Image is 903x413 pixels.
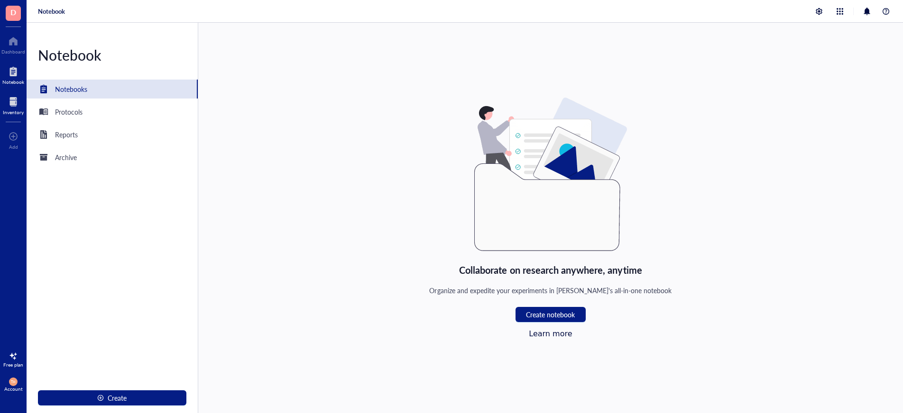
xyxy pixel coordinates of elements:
a: Notebook [2,64,24,85]
div: Notebooks [55,84,87,94]
a: Notebooks [27,80,198,99]
span: D [10,6,16,18]
a: Learn more [529,329,572,338]
div: Organize and expedite your experiments in [PERSON_NAME]'s all-in-one notebook [429,285,672,296]
div: Notebook [2,79,24,85]
button: Create [38,390,186,405]
div: Notebook [27,45,198,64]
a: Archive [27,148,198,167]
a: Protocols [27,102,198,121]
span: Create [108,394,127,402]
a: Dashboard [1,34,25,54]
a: Notebook [38,7,65,16]
div: Free plan [3,362,23,368]
div: Reports [55,129,78,140]
div: Protocols [55,107,83,117]
div: Dashboard [1,49,25,54]
span: Create notebook [526,311,575,318]
img: Empty state [474,98,627,251]
span: TH [11,380,16,384]
button: Create notebook [516,307,586,322]
div: Inventory [3,109,24,115]
a: Reports [27,125,198,144]
div: Archive [55,152,77,162]
div: Account [4,386,23,392]
div: Add [9,144,18,150]
a: Inventory [3,94,24,115]
div: Collaborate on research anywhere, anytime [459,262,642,278]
